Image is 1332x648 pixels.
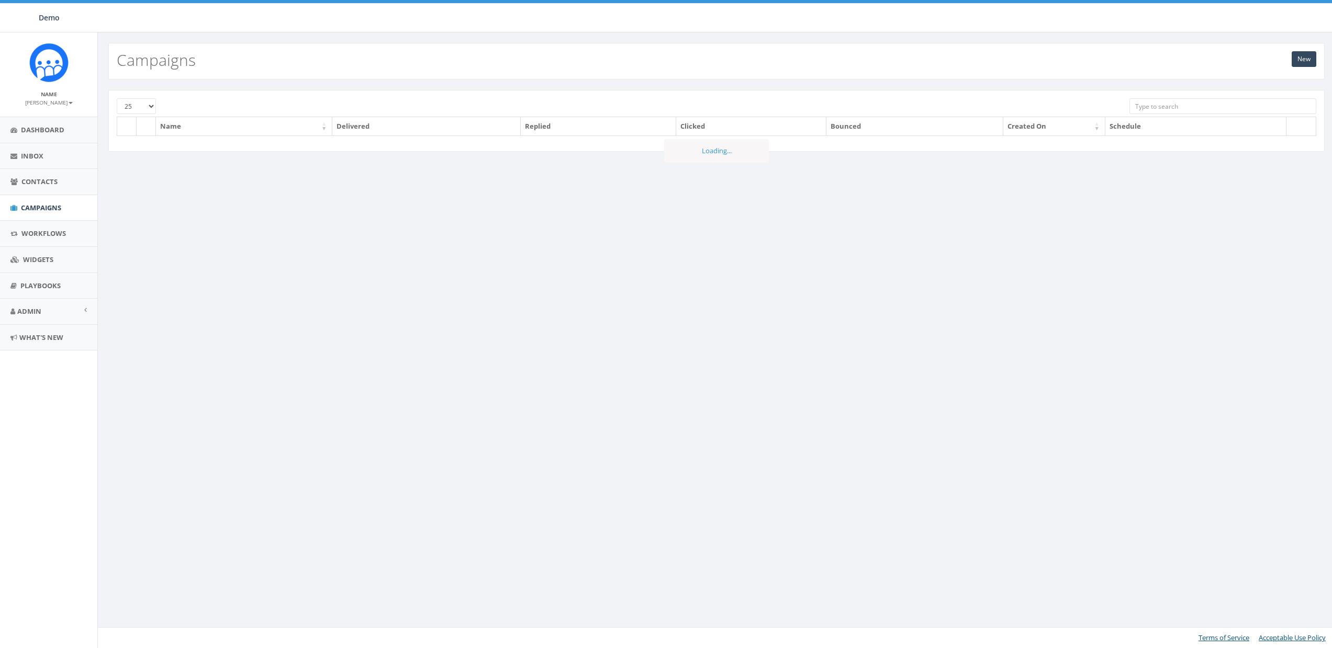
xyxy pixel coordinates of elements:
[21,151,43,161] span: Inbox
[1292,51,1316,67] a: New
[1199,633,1249,642] a: Terms of Service
[23,255,53,264] span: Widgets
[25,99,73,106] small: [PERSON_NAME]
[332,117,521,135] th: Delivered
[21,203,61,212] span: Campaigns
[1003,117,1105,135] th: Created On
[156,117,332,135] th: Name
[25,97,73,107] a: [PERSON_NAME]
[676,117,827,135] th: Clicked
[664,139,769,163] div: Loading...
[21,177,58,186] span: Contacts
[19,333,63,342] span: What's New
[41,90,57,98] small: Name
[1259,633,1326,642] a: Acceptable Use Policy
[21,125,64,134] span: Dashboard
[826,117,1003,135] th: Bounced
[39,13,60,22] span: Demo
[17,306,41,316] span: Admin
[521,117,676,135] th: Replied
[21,229,66,238] span: Workflows
[1129,98,1316,114] input: Type to search
[1105,117,1286,135] th: Schedule
[29,43,69,82] img: Icon_1.png
[20,281,61,290] span: Playbooks
[117,51,196,69] h2: Campaigns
